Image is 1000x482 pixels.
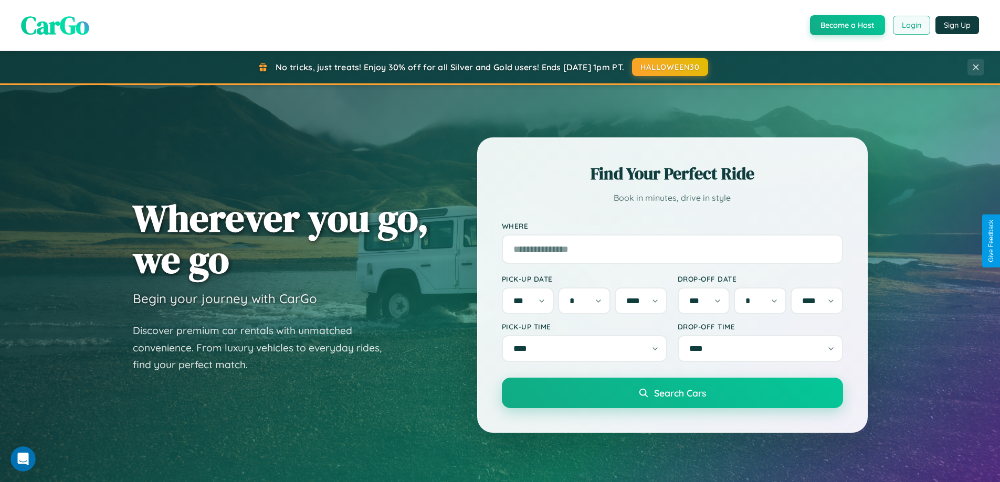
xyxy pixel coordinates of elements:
[987,220,995,262] div: Give Feedback
[502,322,667,331] label: Pick-up Time
[21,8,89,42] span: CarGo
[893,16,930,35] button: Login
[133,291,317,306] h3: Begin your journey with CarGo
[133,322,395,373] p: Discover premium car rentals with unmatched convenience. From luxury vehicles to everyday rides, ...
[502,190,843,206] p: Book in minutes, drive in style
[632,58,708,76] button: HALLOWEEN30
[810,15,885,35] button: Become a Host
[654,387,706,399] span: Search Cars
[935,16,979,34] button: Sign Up
[10,446,36,472] iframe: Intercom live chat
[502,274,667,283] label: Pick-up Date
[502,162,843,185] h2: Find Your Perfect Ride
[678,274,843,283] label: Drop-off Date
[502,221,843,230] label: Where
[502,378,843,408] button: Search Cars
[276,62,624,72] span: No tricks, just treats! Enjoy 30% off for all Silver and Gold users! Ends [DATE] 1pm PT.
[678,322,843,331] label: Drop-off Time
[133,197,429,280] h1: Wherever you go, we go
